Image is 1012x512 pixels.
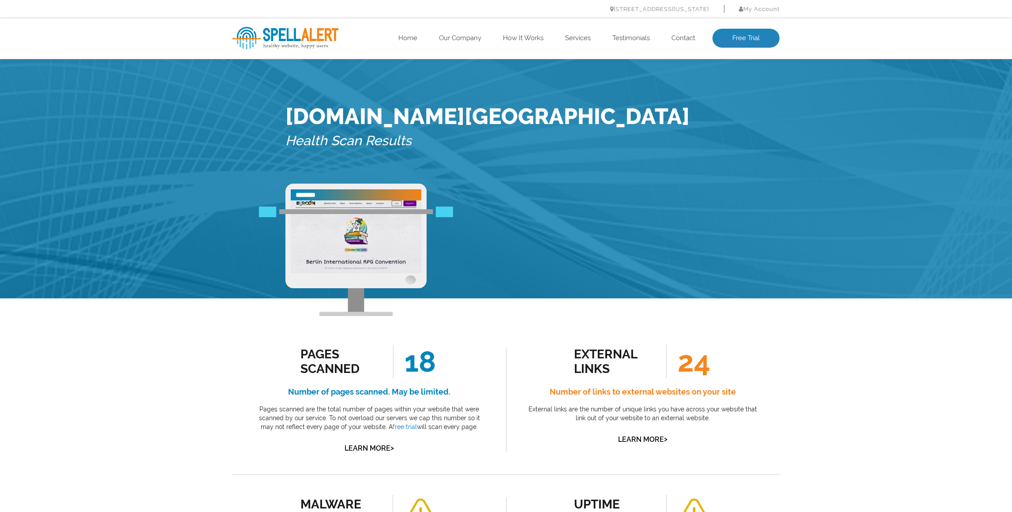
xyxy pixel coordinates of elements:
[300,347,380,376] div: Pages Scanned
[666,345,710,378] span: 24
[252,385,486,399] h4: Number of pages scanned. May be limited.
[291,200,421,273] img: Free Website Analysis
[618,435,667,444] a: Learn More>
[526,385,760,399] h4: Number of links to external websites on your site
[664,433,667,445] span: >
[526,405,760,422] p: External links are the number of unique links you have across your website that link out of your ...
[285,103,690,129] h1: [DOMAIN_NAME][GEOGRAPHIC_DATA]
[252,405,486,431] p: Pages scanned are the total number of pages within your website that were scanned by our service....
[574,347,654,376] div: external links
[285,184,427,316] img: Free Webiste Analysis
[390,442,394,454] span: >
[393,423,417,430] a: free trial
[393,345,436,378] span: 18
[285,129,690,153] h5: Health Scan Results
[345,444,394,452] a: Learn More>
[259,209,453,220] img: Free Webiste Analysis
